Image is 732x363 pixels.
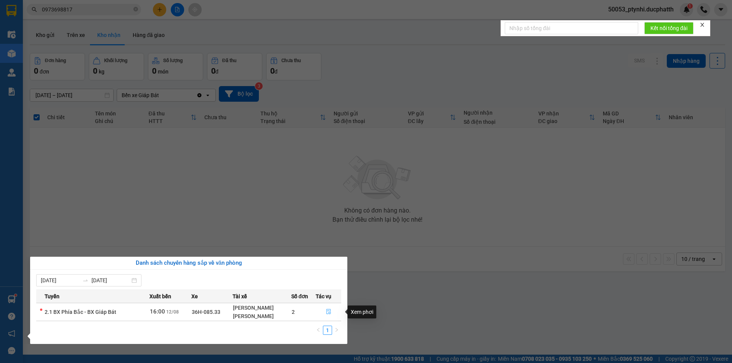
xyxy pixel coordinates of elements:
input: Từ ngày [41,276,79,285]
div: [PERSON_NAME] [233,312,291,320]
span: to [82,277,88,283]
span: close [700,22,705,27]
div: [PERSON_NAME] [233,304,291,312]
span: 12/08 [166,309,179,315]
span: Xuất bến [149,292,171,301]
button: file-done [316,306,341,318]
button: left [314,326,323,335]
button: right [332,326,341,335]
span: right [334,328,339,332]
span: Kết nối tổng đài [650,24,687,32]
span: 2 [292,309,295,315]
span: 36H-085.33 [192,309,220,315]
input: Đến ngày [91,276,130,285]
button: Kết nối tổng đài [644,22,693,34]
span: 16:00 [150,308,165,315]
span: Xe [191,292,198,301]
span: Tác vụ [316,292,331,301]
span: Số đơn [291,292,308,301]
span: Tài xế [233,292,247,301]
li: Next Page [332,326,341,335]
span: Tuyến [45,292,59,301]
span: left [316,328,321,332]
span: swap-right [82,277,88,283]
div: Danh sách chuyến hàng sắp về văn phòng [36,259,341,268]
span: file-done [326,309,331,315]
li: Previous Page [314,326,323,335]
div: Xem phơi [348,305,376,318]
a: 1 [323,326,332,334]
span: 2.1 BX Phía Bắc - BX Giáp Bát [45,309,116,315]
input: Nhập số tổng đài [505,22,638,34]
